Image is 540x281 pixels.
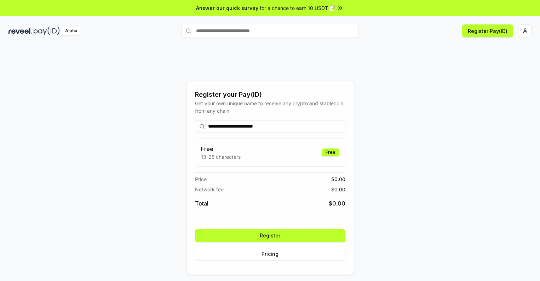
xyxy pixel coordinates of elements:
[201,145,241,153] h3: Free
[195,186,224,193] span: Network fee
[34,27,60,35] img: pay_id
[195,100,345,114] div: Get your own unique name to receive any crypto and stablecoin, from any chain
[331,186,345,193] span: $ 0.00
[331,175,345,183] span: $ 0.00
[329,199,345,208] span: $ 0.00
[196,4,258,12] span: Answer our quick survey
[195,90,345,100] div: Register your Pay(ID)
[322,148,339,156] div: Free
[462,24,513,37] button: Register Pay(ID)
[201,153,241,161] p: 13-25 characters
[195,199,208,208] span: Total
[195,229,345,242] button: Register
[195,175,207,183] span: Price
[8,27,32,35] img: reveel_dark
[195,248,345,260] button: Pricing
[61,27,81,35] div: Alpha
[260,4,335,12] span: for a chance to earn 10 USDT 📝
